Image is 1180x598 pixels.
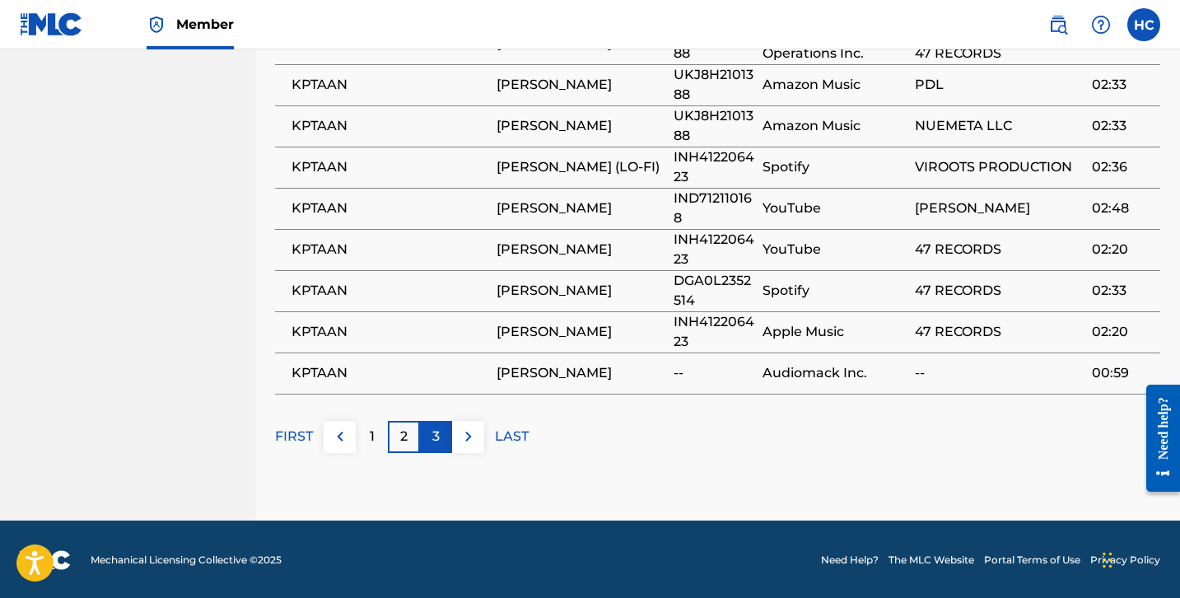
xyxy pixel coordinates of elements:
span: 00:59 [1092,363,1152,383]
span: NUEMETA LLC [915,116,1084,136]
span: Apple Music [763,322,907,342]
span: 02:48 [1092,199,1152,218]
span: [PERSON_NAME] [497,363,665,383]
span: [PERSON_NAME] (LO-FI) [497,157,665,177]
span: Spotify [763,157,907,177]
span: KPTAAN [292,157,488,177]
span: IND712110168 [674,189,754,228]
iframe: Chat Widget [1098,519,1180,598]
span: Mechanical Licensing Collective © 2025 [91,553,282,568]
img: logo [20,550,71,570]
span: 02:33 [1092,75,1152,95]
span: INH412206423 [674,230,754,269]
div: Drag [1103,535,1112,585]
span: 47 RECORDS [915,322,1084,342]
span: KPTAAN [292,199,488,218]
span: [PERSON_NAME] [497,322,665,342]
span: Amazon Music [763,75,907,95]
span: -- [674,363,754,383]
span: YouTube [763,199,907,218]
span: Audiomack Inc. [763,363,907,383]
a: Need Help? [821,553,879,568]
span: UKJ8H2101388 [674,65,754,105]
span: KPTAAN [292,75,488,95]
span: DGA0L2352514 [674,271,754,311]
span: KPTAAN [292,116,488,136]
a: Portal Terms of Use [984,553,1080,568]
span: Spotify [763,281,907,301]
a: Privacy Policy [1090,553,1160,568]
p: FIRST [275,427,313,446]
span: 02:36 [1092,157,1152,177]
span: [PERSON_NAME] [497,199,665,218]
div: User Menu [1127,8,1160,41]
span: KPTAAN [292,363,488,383]
span: PDL [915,75,1084,95]
span: INH412206423 [674,147,754,187]
span: KPTAAN [292,281,488,301]
img: Top Rightsholder [147,15,166,35]
p: 3 [432,427,440,446]
span: UKJ8H2101388 [674,106,754,146]
img: MLC Logo [20,12,83,36]
p: LAST [495,427,529,446]
span: VIROOTS PRODUCTION [915,157,1084,177]
span: [PERSON_NAME] [915,199,1084,218]
span: [PERSON_NAME] [497,240,665,259]
img: help [1091,15,1111,35]
span: Member [176,15,234,34]
span: 02:33 [1092,281,1152,301]
span: 02:20 [1092,322,1152,342]
a: Public Search [1042,8,1075,41]
span: KPTAAN [292,240,488,259]
span: 02:33 [1092,116,1152,136]
span: Amazon Music [763,116,907,136]
span: YouTube [763,240,907,259]
span: [PERSON_NAME] [497,281,665,301]
img: search [1048,15,1068,35]
a: The MLC Website [888,553,974,568]
span: -- [915,363,1084,383]
p: 1 [370,427,375,446]
span: 02:20 [1092,240,1152,259]
iframe: Resource Center [1134,371,1180,504]
div: Help [1084,8,1117,41]
span: [PERSON_NAME] [497,75,665,95]
span: 47 RECORDS [915,281,1084,301]
img: right [459,427,478,446]
span: INH412206423 [674,312,754,352]
span: [PERSON_NAME] [497,116,665,136]
span: 47 RECORDS [915,240,1084,259]
span: KPTAAN [292,322,488,342]
img: left [330,427,350,446]
p: 2 [400,427,408,446]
